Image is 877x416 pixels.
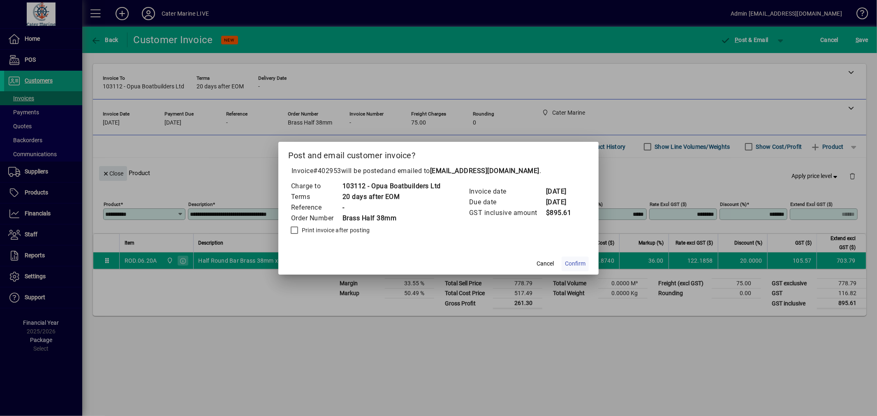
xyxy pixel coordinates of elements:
[430,167,539,175] b: [EMAIL_ADDRESS][DOMAIN_NAME]
[291,192,342,202] td: Terms
[565,259,585,268] span: Confirm
[537,259,554,268] span: Cancel
[384,167,539,175] span: and emailed to
[288,166,589,176] p: Invoice will be posted .
[546,197,578,208] td: [DATE]
[546,186,578,197] td: [DATE]
[342,192,441,202] td: 20 days after EOM
[278,142,599,166] h2: Post and email customer invoice?
[291,181,342,192] td: Charge to
[469,197,546,208] td: Due date
[314,167,342,175] span: #402953
[291,202,342,213] td: Reference
[546,208,578,218] td: $895.61
[342,213,441,224] td: Brass Half 38mm
[532,257,558,271] button: Cancel
[342,202,441,213] td: -
[342,181,441,192] td: 103112 - Opua Boatbuilders Ltd
[300,226,370,234] label: Print invoice after posting
[562,257,589,271] button: Confirm
[469,186,546,197] td: Invoice date
[291,213,342,224] td: Order Number
[469,208,546,218] td: GST inclusive amount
